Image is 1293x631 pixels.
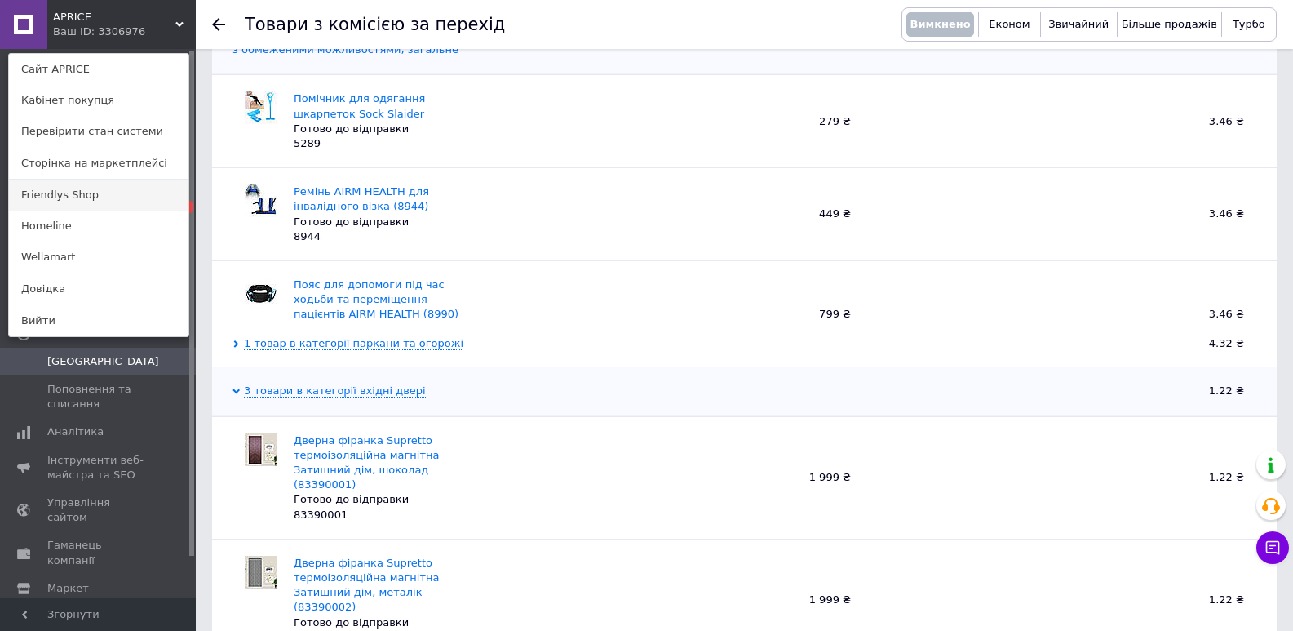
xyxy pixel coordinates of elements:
span: 449 ₴ [490,207,851,221]
span: APRICE [53,10,175,24]
a: Пояс для допомоги під час ходьби та переміщення пацієнтів AIRM HEALTH (8990) [294,278,458,320]
button: Чат з покупцем [1256,531,1289,564]
span: 5289 [294,137,321,149]
span: Звичайний [1048,18,1109,30]
div: Готово до відправки [294,615,474,630]
a: Помічник для одягання шкарпеток Sock Slaider [294,92,425,119]
a: Сайт APRICE [9,54,188,85]
span: 83390001 [294,509,348,521]
button: Турбо [1226,12,1272,37]
a: Дверна фіранка Supretto термоізоляційна магнітна Затишний дім, шоколад (83390001) [294,434,439,491]
img: Пояс для допомоги під час ходьби та переміщення пацієнтів AIRM HEALTH (8990) [245,278,277,310]
a: 1 товар в категорії паркани та огорожі [244,337,463,350]
span: Гаманець компанії [47,538,151,567]
span: Інструменти веб-майстра та SEO [47,453,151,482]
a: Вийти [9,305,188,336]
a: Ремінь AIRM HEALTH для інвалідного візка (8944) [294,185,429,212]
span: 1.22 ₴ [883,384,1244,398]
span: [GEOGRAPHIC_DATA] [47,354,159,369]
button: Вимкнено [906,12,974,37]
span: Управління сайтом [47,495,151,525]
img: Помічник для одягання шкарпеток Sock Slaider [245,91,277,124]
a: Wellamart [9,242,188,273]
span: Маркет [47,581,89,596]
span: 279 ₴ [490,114,851,129]
span: 3.46 ₴ [883,307,1244,322]
a: 3 товари в категорії вхідні двері [244,384,426,398]
a: Дверна фіранка Supretto термоізоляційна магнітна Затишний дім, металік (83390002) [294,557,439,614]
button: Звичайний [1045,12,1113,37]
span: 1.22 ₴ [883,470,1244,485]
span: 3.46 ₴ [883,207,1244,221]
img: Ремінь AIRM HEALTH для інвалідного візка (8944) [245,184,277,217]
a: Перевірити стан системи [9,116,188,147]
div: Ваш ID: 3306976 [53,24,122,39]
div: Готово до відправки [294,215,474,229]
span: 799 ₴ [490,307,851,322]
button: Економ [983,12,1035,37]
span: 1 999 ₴ [490,470,851,485]
a: Кабінет покупця [9,85,188,116]
a: Homeline [9,211,188,242]
span: Турбо [1233,18,1265,30]
span: Більше продажів [1122,18,1217,30]
a: Сторінка на маркетплейсі [9,148,188,179]
span: 1.22 ₴ [883,593,1244,607]
span: Аналітика [47,424,104,439]
span: Поповнення та списання [47,382,151,411]
div: Повернутися назад [212,18,225,31]
span: Вимкнено [910,18,971,30]
div: Готово до відправки [294,492,474,507]
div: Готово до відправки [294,122,474,136]
div: Товари з комісією за перехід [245,16,505,33]
span: 1 999 ₴ [490,593,851,607]
span: 4.32 ₴ [883,336,1244,351]
span: 3.46 ₴ [883,114,1244,129]
img: Дверна фіранка Supretto термоізоляційна магнітна Затишний дім, металік (83390002) [245,556,277,589]
button: Більше продажів [1122,12,1217,37]
span: 8944 [294,230,321,242]
a: Friendlys Shop [9,180,188,211]
a: Довідка [9,273,188,304]
span: Економ [989,18,1030,30]
img: Дверна фіранка Supretto термоізоляційна магнітна Затишний дім, шоколад (83390001) [245,433,277,466]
